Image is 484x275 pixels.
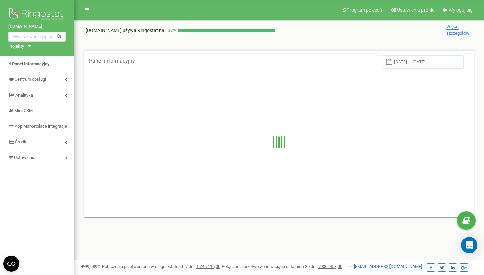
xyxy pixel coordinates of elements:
[15,77,46,82] span: Centrum obsługi
[461,237,477,253] div: Open Intercom Messenger
[8,43,24,50] div: Projekty
[89,58,135,64] span: Panel informacyjny
[14,108,33,113] span: Mini CRM
[86,27,164,34] p: [DOMAIN_NAME]
[446,24,469,36] span: Więcej szczegółów
[196,264,220,269] u: 1 745 115,00
[81,264,101,269] span: 99,989%
[123,27,164,33] span: używa Ringostat na
[164,27,178,34] p: 37 %
[15,124,67,129] span: App Marketplace integracje
[15,139,27,144] span: Środki
[221,264,342,269] span: Połączenia przetworzone w ciągu ostatnich 30 dni :
[318,264,342,269] u: 7 382 453,00
[3,256,19,272] button: Open CMP widget
[14,155,35,160] span: Ustawienia
[397,7,435,13] span: Ustawienia profilu
[347,7,382,13] span: Program poleceń
[8,32,66,42] input: Wyszukiwanie wg numeru
[8,7,66,23] img: Ringostat logo
[12,61,50,66] span: Panel Informacyjny
[15,93,33,98] span: Analityka
[449,7,472,13] span: Wyloguj się
[8,23,66,30] a: [DOMAIN_NAME]
[102,264,220,269] span: Połączenia przetworzone w ciągu ostatnich 7 dni :
[347,264,422,269] a: [EMAIL_ADDRESS][DOMAIN_NAME]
